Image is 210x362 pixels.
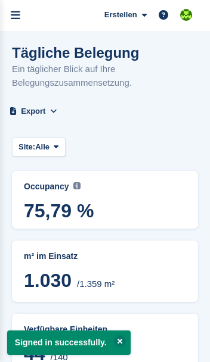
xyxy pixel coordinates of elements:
[12,101,55,121] button: Export
[21,105,45,117] span: Export
[24,180,186,193] abbr: Current percentage of m² occupied
[24,323,186,336] abbr: Aktueller Prozentsatz der belegten oder überlasteten Einheiten
[7,330,131,355] p: Signed in successfully.
[24,250,186,263] abbr: Aktuelle Aufteilung der %{unit} belegten
[24,251,78,261] span: m² im Einsatz
[77,279,115,289] span: /1.359 m²
[24,200,186,221] span: 75,79 %
[18,141,35,153] span: Site:
[73,182,81,189] img: icon-info-grey-7440780725fd019a000dd9b08b2336e03edf1995a4989e88bcd33f0948082b44.svg
[104,9,137,21] span: Erstellen
[24,182,69,191] span: Occupancy
[180,9,192,21] img: Stefano
[12,138,66,157] button: Site: Alle
[12,45,198,61] h1: Tägliche Belegung
[12,63,198,89] p: Ein täglicher Blick auf Ihre Belegungszusammensetzung.
[24,270,72,291] span: 1.030
[35,141,50,153] span: Alle
[50,352,67,362] span: /140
